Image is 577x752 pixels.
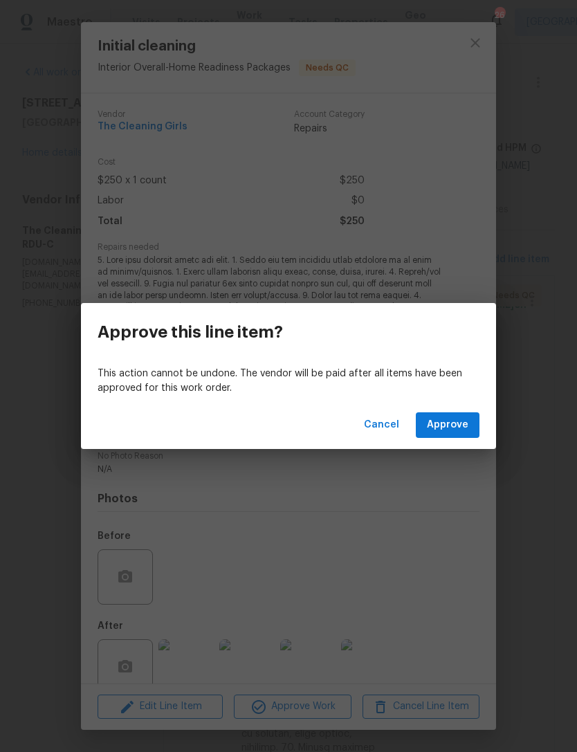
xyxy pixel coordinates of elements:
[364,416,399,434] span: Cancel
[98,322,283,342] h3: Approve this line item?
[358,412,405,438] button: Cancel
[98,367,479,396] p: This action cannot be undone. The vendor will be paid after all items have been approved for this...
[427,416,468,434] span: Approve
[416,412,479,438] button: Approve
